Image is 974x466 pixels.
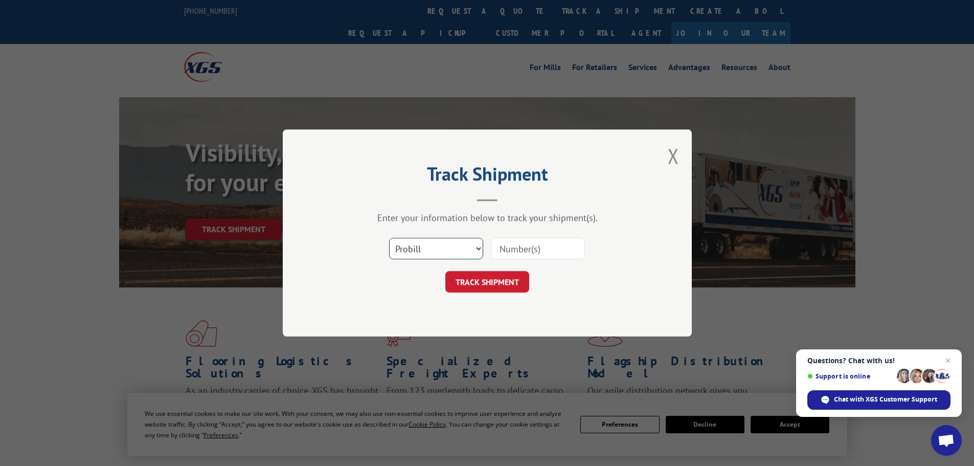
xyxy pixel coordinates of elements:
[834,395,937,404] span: Chat with XGS Customer Support
[334,212,641,224] div: Enter your information below to track your shipment(s).
[807,390,950,410] div: Chat with XGS Customer Support
[334,167,641,186] h2: Track Shipment
[491,238,585,259] input: Number(s)
[668,142,679,169] button: Close modal
[942,354,954,367] span: Close chat
[807,372,893,380] span: Support is online
[445,271,529,293] button: TRACK SHIPMENT
[931,425,962,456] div: Open chat
[807,357,950,365] span: Questions? Chat with us!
